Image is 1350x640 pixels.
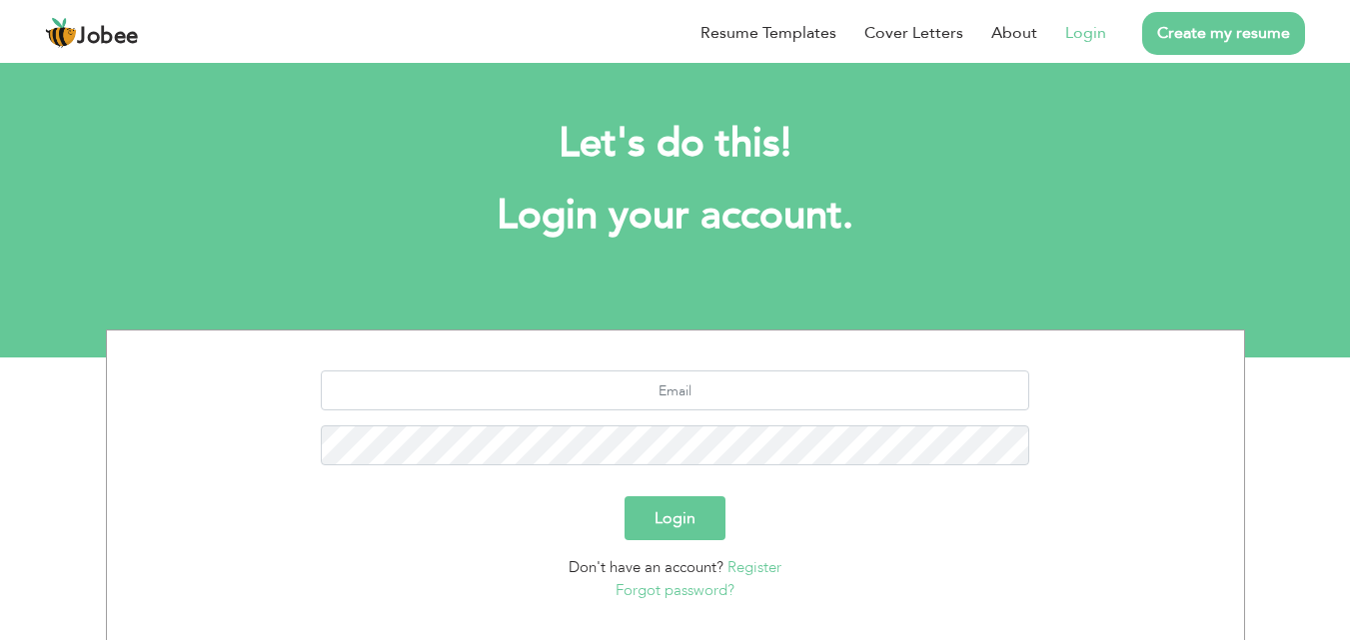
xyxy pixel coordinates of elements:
[700,21,836,45] a: Resume Templates
[321,370,1029,410] input: Email
[77,26,139,48] span: Jobee
[864,21,963,45] a: Cover Letters
[727,557,781,577] a: Register
[1142,12,1305,55] a: Create my resume
[991,21,1037,45] a: About
[616,580,734,600] a: Forgot password?
[45,17,77,49] img: jobee.io
[569,557,723,577] span: Don't have an account?
[136,118,1215,170] h2: Let's do this!
[1065,21,1106,45] a: Login
[45,17,139,49] a: Jobee
[625,496,725,540] button: Login
[136,190,1215,242] h1: Login your account.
